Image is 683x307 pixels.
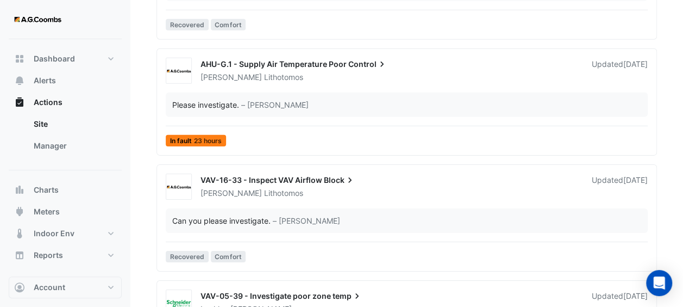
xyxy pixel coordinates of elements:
[34,185,59,195] span: Charts
[34,282,65,293] span: Account
[592,59,648,83] div: Updated
[200,72,262,82] span: [PERSON_NAME]
[34,206,60,217] span: Meters
[273,215,340,226] span: – [PERSON_NAME]
[200,175,322,185] span: VAV-16-33 - Inspect VAV Airflow
[324,175,355,186] span: Block
[9,201,122,223] button: Meters
[200,291,331,300] span: VAV-05-39 - Investigate poor zone
[34,228,74,239] span: Indoor Env
[34,250,63,261] span: Reports
[211,19,246,30] span: Comfort
[623,59,648,69] span: Fri 08-Aug-2025 15:01 AEST
[34,75,56,86] span: Alerts
[166,251,209,262] span: Recovered
[241,99,309,110] span: – [PERSON_NAME]
[646,270,672,296] div: Open Intercom Messenger
[25,113,122,135] a: Site
[9,48,122,70] button: Dashboard
[14,206,25,217] app-icon: Meters
[14,250,25,261] app-icon: Reports
[348,59,387,70] span: Control
[9,179,122,201] button: Charts
[200,59,347,69] span: AHU-G.1 - Supply Air Temperature Poor
[14,53,25,64] app-icon: Dashboard
[172,99,239,110] div: Please investigate.
[14,97,25,108] app-icon: Actions
[9,91,122,113] button: Actions
[34,53,75,64] span: Dashboard
[34,97,62,108] span: Actions
[9,244,122,266] button: Reports
[211,251,246,262] span: Comfort
[14,228,25,239] app-icon: Indoor Env
[9,113,122,161] div: Actions
[9,223,122,244] button: Indoor Env
[14,185,25,195] app-icon: Charts
[172,215,271,226] div: Can you please investigate.
[200,188,262,198] span: [PERSON_NAME]
[9,70,122,91] button: Alerts
[623,175,648,185] span: Fri 08-Aug-2025 15:00 AEST
[264,72,303,83] span: Lithotomos
[9,277,122,298] button: Account
[166,19,209,30] span: Recovered
[623,291,648,300] span: Mon 16-Jun-2025 09:32 AEST
[333,291,362,302] span: temp
[166,135,226,146] span: In fault
[166,182,191,193] img: AG Coombs
[166,66,191,77] img: AG Coombs
[264,188,303,199] span: Lithotomos
[25,135,122,157] a: Manager
[14,75,25,86] app-icon: Alerts
[194,138,222,144] span: 23 hours
[592,175,648,199] div: Updated
[13,9,62,30] img: Company Logo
